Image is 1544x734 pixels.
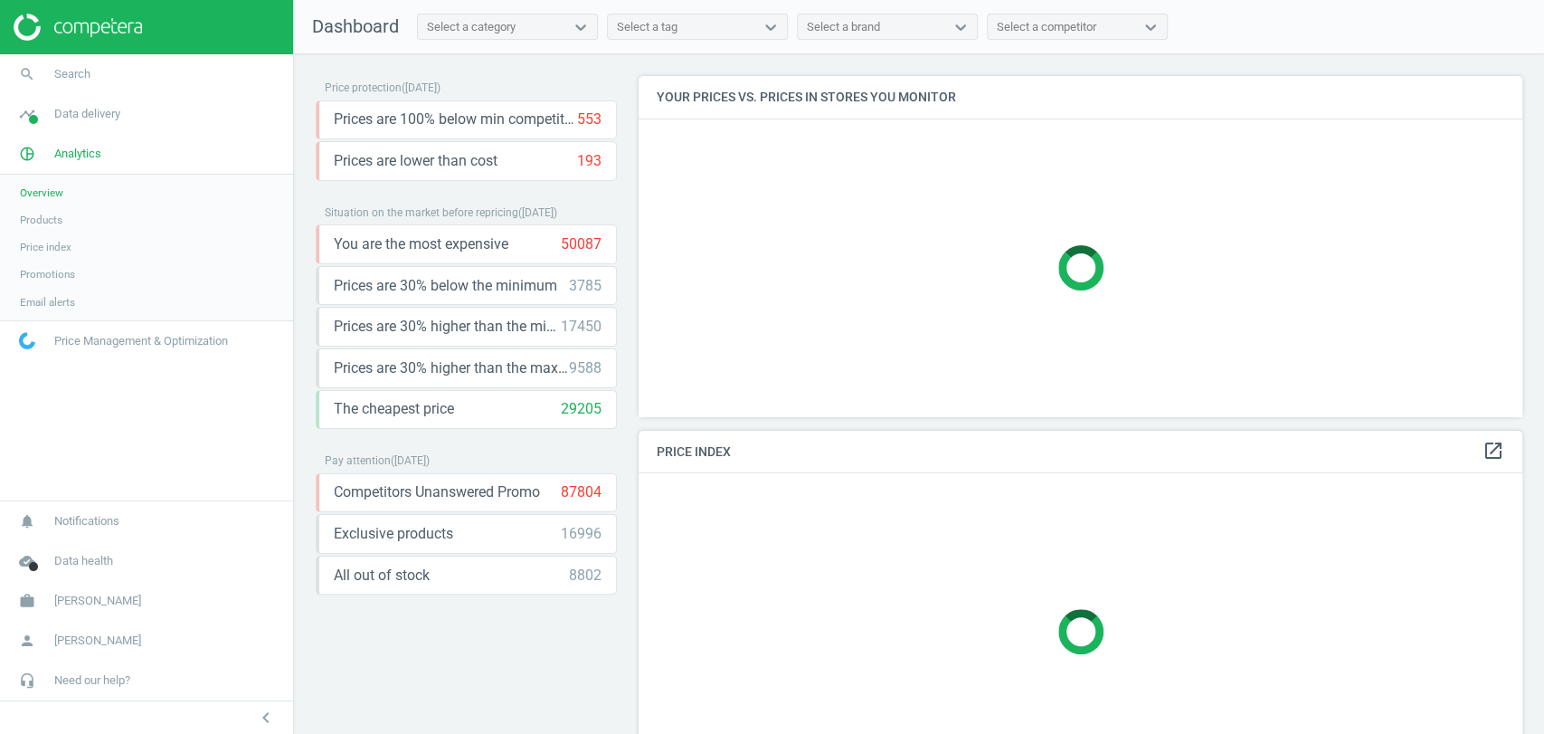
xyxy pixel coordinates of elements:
[334,276,557,296] span: Prices are 30% below the minimum
[10,504,44,539] i: notifications
[54,146,101,162] span: Analytics
[1482,440,1504,462] i: open_in_new
[54,66,90,82] span: Search
[54,553,113,569] span: Data health
[10,624,44,658] i: person
[402,81,440,94] span: ( [DATE] )
[10,584,44,618] i: work
[20,267,75,281] span: Promotions
[561,524,601,544] div: 16996
[54,106,120,122] span: Data delivery
[10,544,44,578] i: cloud_done
[334,482,540,502] span: Competitors Unanswered Promo
[54,333,228,349] span: Price Management & Optimization
[639,76,1522,119] h4: Your prices vs. prices in stores you monitor
[807,19,880,35] div: Select a brand
[334,566,430,586] span: All out of stock
[997,19,1096,35] div: Select a competitor
[54,672,130,689] span: Need our help?
[518,206,557,219] span: ( [DATE] )
[243,706,289,729] button: chevron_left
[14,14,142,41] img: ajHJNr6hYgQAAAAASUVORK5CYII=
[334,317,561,337] span: Prices are 30% higher than the minimum
[334,524,453,544] span: Exclusive products
[561,399,601,419] div: 29205
[577,110,601,129] div: 553
[20,213,62,227] span: Products
[325,81,402,94] span: Price protection
[561,234,601,254] div: 50087
[561,317,601,337] div: 17450
[54,593,141,609] span: [PERSON_NAME]
[577,151,601,171] div: 193
[10,663,44,698] i: headset_mic
[20,240,71,254] span: Price index
[334,358,569,378] span: Prices are 30% higher than the maximal
[325,454,391,467] span: Pay attention
[10,137,44,171] i: pie_chart_outlined
[569,566,601,586] div: 8802
[569,276,601,296] div: 3785
[20,186,63,200] span: Overview
[561,482,601,502] div: 87804
[334,399,454,419] span: The cheapest price
[334,110,577,129] span: Prices are 100% below min competitor
[54,633,141,649] span: [PERSON_NAME]
[1482,440,1504,463] a: open_in_new
[427,19,516,35] div: Select a category
[20,295,75,310] span: Email alerts
[617,19,677,35] div: Select a tag
[19,332,35,349] img: wGWNvw8QSZomAAAAABJRU5ErkJggg==
[391,454,430,467] span: ( [DATE] )
[639,431,1522,473] h4: Price Index
[325,206,518,219] span: Situation on the market before repricing
[54,513,119,529] span: Notifications
[255,707,277,729] i: chevron_left
[10,97,44,131] i: timeline
[312,15,399,37] span: Dashboard
[334,234,508,254] span: You are the most expensive
[334,151,497,171] span: Prices are lower than cost
[569,358,601,378] div: 9588
[10,57,44,91] i: search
